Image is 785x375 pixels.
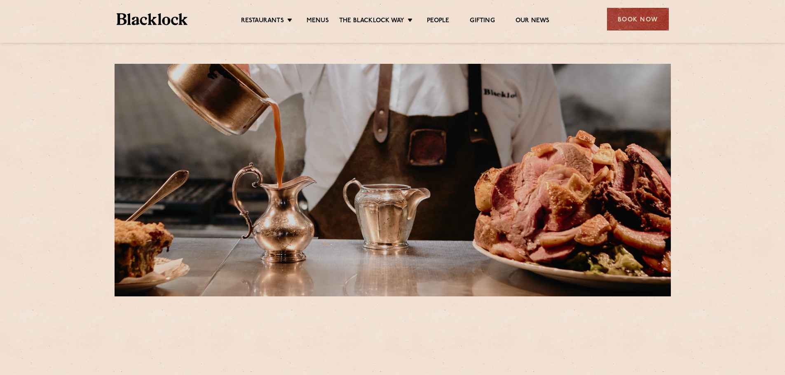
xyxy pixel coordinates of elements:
a: The Blacklock Way [339,17,404,26]
a: Menus [307,17,329,26]
img: BL_Textured_Logo-footer-cropped.svg [117,13,188,25]
a: Our News [516,17,550,26]
div: Book Now [607,8,669,30]
a: Gifting [470,17,494,26]
a: People [427,17,449,26]
a: Restaurants [241,17,284,26]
